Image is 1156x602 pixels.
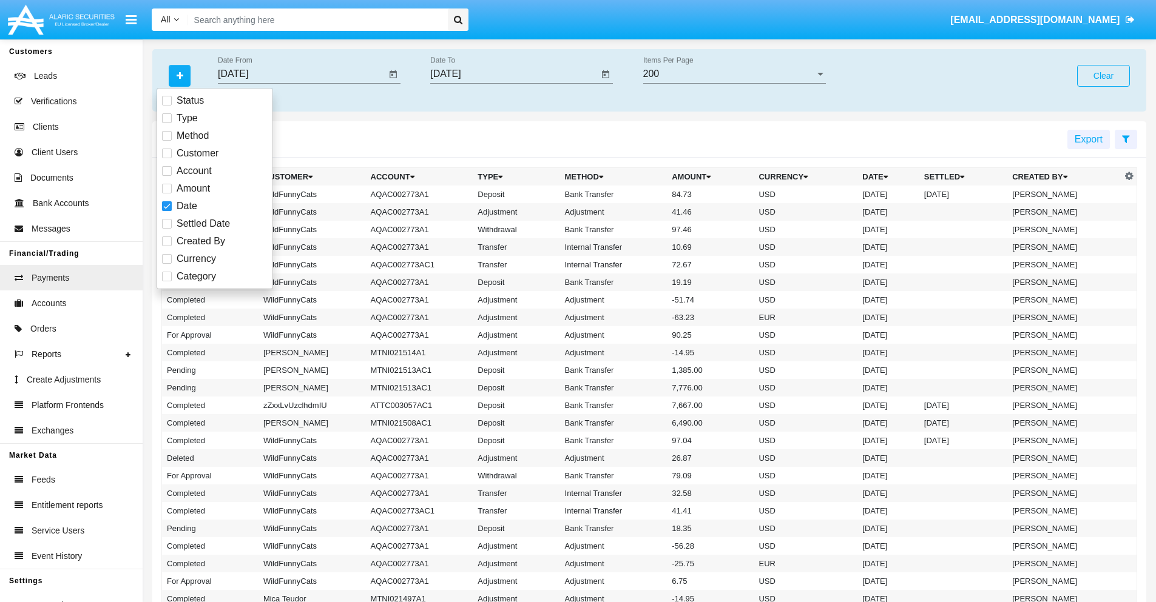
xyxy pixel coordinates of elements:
[919,414,1007,432] td: [DATE]
[259,555,366,572] td: WildFunnyCats
[754,414,857,432] td: USD
[857,326,919,344] td: [DATE]
[259,203,366,221] td: WildFunnyCats
[1007,449,1121,467] td: [PERSON_NAME]
[560,256,668,273] td: Internal Transfer
[366,361,473,379] td: MTNI021513AC1
[857,432,919,449] td: [DATE]
[598,67,613,82] button: Open calendar
[857,256,919,273] td: [DATE]
[857,467,919,484] td: [DATE]
[366,537,473,555] td: AQAC002773A1
[1007,361,1121,379] td: [PERSON_NAME]
[1067,130,1110,149] button: Export
[31,95,76,108] span: Verifications
[162,520,259,537] td: Pending
[188,8,444,31] input: Search
[366,221,473,238] td: AQAC002773A1
[366,326,473,344] td: AQAC002773A1
[259,414,366,432] td: [PERSON_NAME]
[560,414,668,432] td: Bank Transfer
[259,502,366,520] td: WildFunnyCats
[177,269,216,284] span: Category
[366,449,473,467] td: AQAC002773A1
[1007,432,1121,449] td: [PERSON_NAME]
[1007,221,1121,238] td: [PERSON_NAME]
[754,449,857,467] td: USD
[857,449,919,467] td: [DATE]
[177,111,198,125] span: Type
[259,467,366,484] td: WildFunnyCats
[32,499,103,512] span: Entitlement reports
[162,344,259,361] td: Completed
[161,15,171,24] span: All
[754,344,857,361] td: USD
[366,186,473,203] td: AQAC002773A1
[754,520,857,537] td: USD
[560,555,668,572] td: Adjustment
[667,520,754,537] td: 18.35
[259,168,366,186] th: Customer
[162,361,259,379] td: Pending
[259,344,366,361] td: [PERSON_NAME]
[857,186,919,203] td: [DATE]
[366,467,473,484] td: AQAC002773A1
[857,502,919,520] td: [DATE]
[667,555,754,572] td: -25.75
[34,70,57,82] span: Leads
[32,222,70,235] span: Messages
[473,484,559,502] td: Transfer
[259,361,366,379] td: [PERSON_NAME]
[857,238,919,256] td: [DATE]
[560,186,668,203] td: Bank Transfer
[473,203,559,221] td: Adjustment
[473,467,559,484] td: Withdrawal
[473,555,559,572] td: Adjustment
[667,361,754,379] td: 1,385.00
[667,238,754,256] td: 10.69
[857,309,919,326] td: [DATE]
[945,3,1141,37] a: [EMAIL_ADDRESS][DOMAIN_NAME]
[560,326,668,344] td: Adjustment
[560,344,668,361] td: Adjustment
[560,572,668,590] td: Adjustment
[152,13,188,26] a: All
[1075,134,1103,144] span: Export
[560,502,668,520] td: Internal Transfer
[177,146,218,161] span: Customer
[667,449,754,467] td: 26.87
[857,414,919,432] td: [DATE]
[1007,203,1121,221] td: [PERSON_NAME]
[473,168,559,186] th: Type
[1007,326,1121,344] td: [PERSON_NAME]
[754,502,857,520] td: USD
[366,291,473,309] td: AQAC002773A1
[1007,273,1121,291] td: [PERSON_NAME]
[366,502,473,520] td: AQAC002773AC1
[857,168,919,186] th: Date
[177,164,212,178] span: Account
[560,273,668,291] td: Bank Transfer
[473,186,559,203] td: Deposit
[667,414,754,432] td: 6,490.00
[259,186,366,203] td: WildFunnyCats
[1007,291,1121,309] td: [PERSON_NAME]
[754,467,857,484] td: USD
[560,309,668,326] td: Adjustment
[667,396,754,414] td: 7,667.00
[162,291,259,309] td: Completed
[667,256,754,273] td: 72.67
[366,309,473,326] td: AQAC002773A1
[162,484,259,502] td: Completed
[33,121,59,133] span: Clients
[32,146,78,159] span: Client Users
[754,203,857,221] td: USD
[473,291,559,309] td: Adjustment
[754,256,857,273] td: USD
[33,197,89,210] span: Bank Accounts
[386,67,401,82] button: Open calendar
[1007,555,1121,572] td: [PERSON_NAME]
[366,414,473,432] td: MTNI021508AC1
[1007,344,1121,361] td: [PERSON_NAME]
[162,414,259,432] td: Completed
